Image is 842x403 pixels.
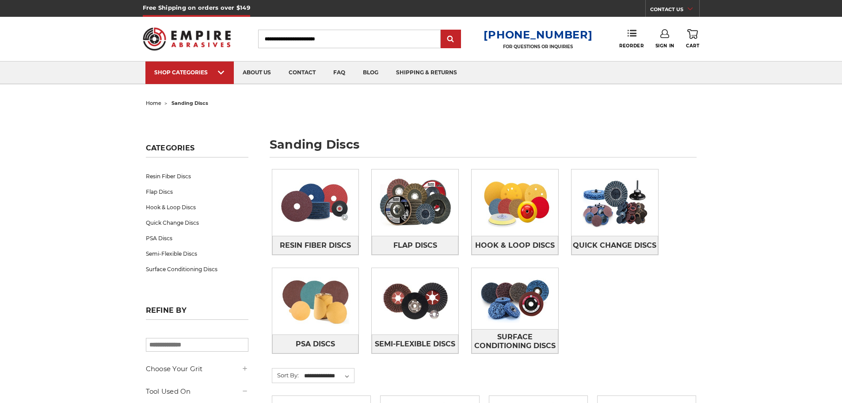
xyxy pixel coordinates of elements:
[472,169,558,236] img: Hook & Loop Discs
[146,230,248,246] a: PSA Discs
[296,337,335,352] span: PSA Discs
[375,337,455,352] span: Semi-Flexible Discs
[146,386,248,397] h5: Tool Used On
[272,334,359,353] a: PSA Discs
[484,28,592,41] a: [PHONE_NUMBER]
[272,172,359,233] img: Resin Fiber Discs
[270,138,697,157] h1: sanding discs
[146,100,161,106] a: home
[146,184,248,200] a: Flap Discs
[146,246,248,261] a: Semi-Flexible Discs
[571,169,658,236] img: Quick Change Discs
[472,268,558,329] img: Surface Conditioning Discs
[472,329,558,353] a: Surface Conditioning Discs
[393,238,437,253] span: Flap Discs
[354,61,387,84] a: blog
[146,261,248,277] a: Surface Conditioning Discs
[573,238,656,253] span: Quick Change Discs
[280,61,324,84] a: contact
[372,236,458,255] a: Flap Discs
[303,369,354,383] select: Sort By:
[272,368,299,382] label: Sort By:
[146,306,248,320] h5: Refine by
[686,43,699,49] span: Cart
[146,364,248,374] h5: Choose Your Grit
[475,238,555,253] span: Hook & Loop Discs
[372,169,458,236] img: Flap Discs
[619,29,644,48] a: Reorder
[272,271,359,332] img: PSA Discs
[234,61,280,84] a: about us
[686,29,699,49] a: Cart
[372,271,458,332] img: Semi-Flexible Discs
[143,22,231,56] img: Empire Abrasives
[442,31,460,48] input: Submit
[146,144,248,157] h5: Categories
[472,236,558,255] a: Hook & Loop Discs
[146,200,248,215] a: Hook & Loop Discs
[324,61,354,84] a: faq
[619,43,644,49] span: Reorder
[650,4,699,17] a: CONTACT US
[280,238,351,253] span: Resin Fiber Discs
[372,334,458,353] a: Semi-Flexible Discs
[146,215,248,230] a: Quick Change Discs
[655,43,674,49] span: Sign In
[146,169,248,184] a: Resin Fiber Discs
[571,236,658,255] a: Quick Change Discs
[387,61,466,84] a: shipping & returns
[171,100,208,106] span: sanding discs
[272,236,359,255] a: Resin Fiber Discs
[484,44,592,50] p: FOR QUESTIONS OR INQUIRIES
[154,69,225,76] div: SHOP CATEGORIES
